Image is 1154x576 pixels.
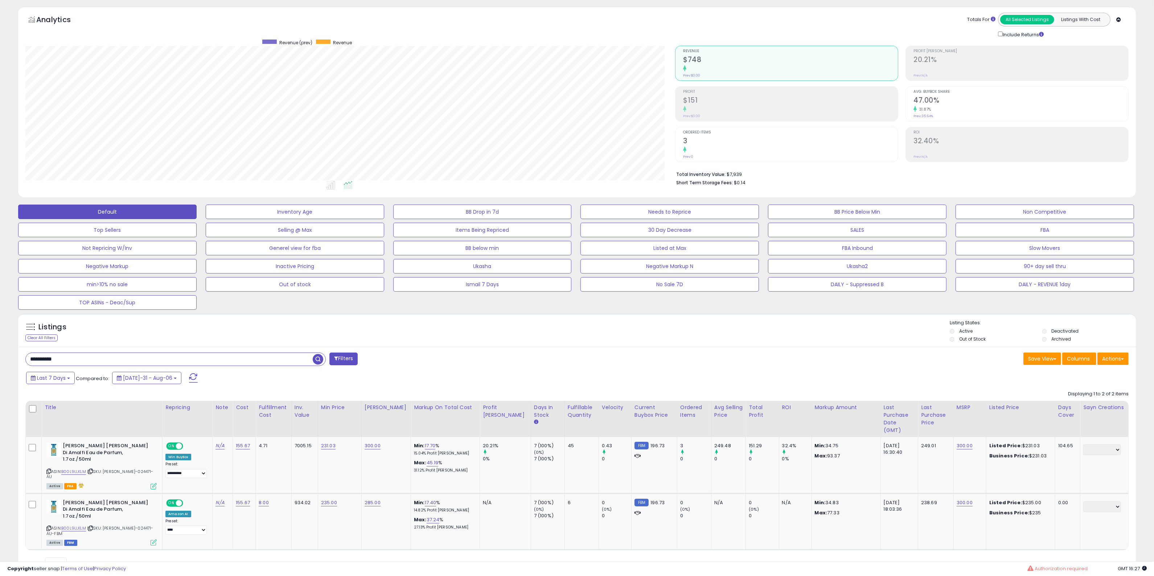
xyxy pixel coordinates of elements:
[18,259,197,273] button: Negative Markup
[650,442,665,449] span: 196.73
[206,223,384,237] button: Selling @ Max
[393,205,572,219] button: BB Drop in 7d
[279,40,312,46] span: Revenue (prev)
[534,404,562,419] div: Days In Stock
[1058,404,1077,419] div: Days Cover
[46,525,153,536] span: | SKU: [PERSON_NAME]-024471-AU-FBM
[46,443,157,489] div: ASIN:
[580,223,759,237] button: 30 Day Decrease
[989,499,1050,506] div: $235.00
[7,565,126,572] div: seller snap | |
[534,419,538,425] small: Days In Stock.
[414,468,474,473] p: 31.12% Profit [PERSON_NAME]
[94,565,126,572] a: Privacy Policy
[7,565,34,572] strong: Copyright
[956,223,1134,237] button: FBA
[683,131,898,135] span: Ordered Items
[365,499,381,506] a: 285.00
[683,96,898,106] h2: $151
[568,404,596,419] div: Fulfillable Quantity
[31,560,83,567] span: Show: entries
[295,404,315,419] div: Inv. value
[714,499,740,506] div: N/A
[427,516,440,523] a: 37.24
[680,404,708,419] div: Ordered Items
[635,404,674,419] div: Current Buybox Price
[61,525,86,531] a: B00L9LLKLM
[206,205,384,219] button: Inventory Age
[953,401,986,437] th: CSV column name: cust_attr_1_MSRP
[602,456,631,462] div: 0
[165,454,191,460] div: Win BuyBox
[215,442,224,449] a: N/A
[414,508,474,513] p: 14.82% Profit [PERSON_NAME]
[215,499,224,506] a: N/A
[602,513,631,519] div: 0
[683,90,898,94] span: Profit
[768,259,946,273] button: Ukasha2
[683,55,898,65] h2: $748
[25,334,58,341] div: Clear All Filters
[1058,499,1075,506] div: 0.00
[768,277,946,292] button: DAILY - Suppressed B
[321,499,337,506] a: 235.00
[602,404,628,411] div: Velocity
[1097,353,1129,365] button: Actions
[913,49,1128,53] span: Profit [PERSON_NAME]
[182,443,194,449] span: OFF
[483,404,528,419] div: Profit [PERSON_NAME]
[165,519,207,535] div: Preset:
[483,456,531,462] div: 0%
[534,449,544,455] small: (0%)
[393,241,572,255] button: BB below min
[580,205,759,219] button: Needs to Reprice
[782,499,806,506] div: N/A
[1051,336,1071,342] label: Archived
[568,499,593,506] div: 6
[768,241,946,255] button: FBA Inbound
[680,456,711,462] div: 0
[683,49,898,53] span: Revenue
[676,169,1123,178] li: $7,939
[414,442,425,449] b: Min:
[76,375,109,382] span: Compared to:
[63,499,151,522] b: [PERSON_NAME] [PERSON_NAME] Di Amalfi Eau de Parfum, 1.7oz./50ml
[749,513,779,519] div: 0
[913,90,1128,94] span: Avg. Buybox Share
[635,442,649,449] small: FBM
[683,155,693,159] small: Prev: 0
[680,499,711,506] div: 0
[365,442,381,449] a: 300.00
[815,499,826,506] strong: Min:
[259,499,269,506] a: 8.00
[680,443,711,449] div: 3
[815,499,875,506] p: 34.83
[236,404,252,411] div: Cost
[295,499,312,506] div: 934.02
[414,451,474,456] p: 15.04% Profit [PERSON_NAME]
[956,241,1134,255] button: Slow Movers
[676,180,733,186] b: Short Term Storage Fees:
[414,499,474,513] div: %
[959,336,986,342] label: Out of Stock
[683,73,700,78] small: Prev: $0.00
[815,510,875,516] p: 77.33
[580,277,759,292] button: No Sale 7D
[714,404,743,419] div: Avg Selling Price
[393,277,572,292] button: Ismail 7 Days
[206,277,384,292] button: Out of stock
[989,452,1029,459] b: Business Price:
[46,483,63,489] span: All listings currently available for purchase on Amazon
[62,565,93,572] a: Terms of Use
[680,513,711,519] div: 0
[580,259,759,273] button: Negative Markup N
[989,499,1022,506] b: Listed Price:
[568,443,593,449] div: 45
[602,506,612,512] small: (0%)
[602,443,631,449] div: 0.43
[768,205,946,219] button: BB Price Below Min
[414,459,427,466] b: Max:
[782,456,812,462] div: 0%
[414,499,425,506] b: Min:
[206,241,384,255] button: Generel view for fba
